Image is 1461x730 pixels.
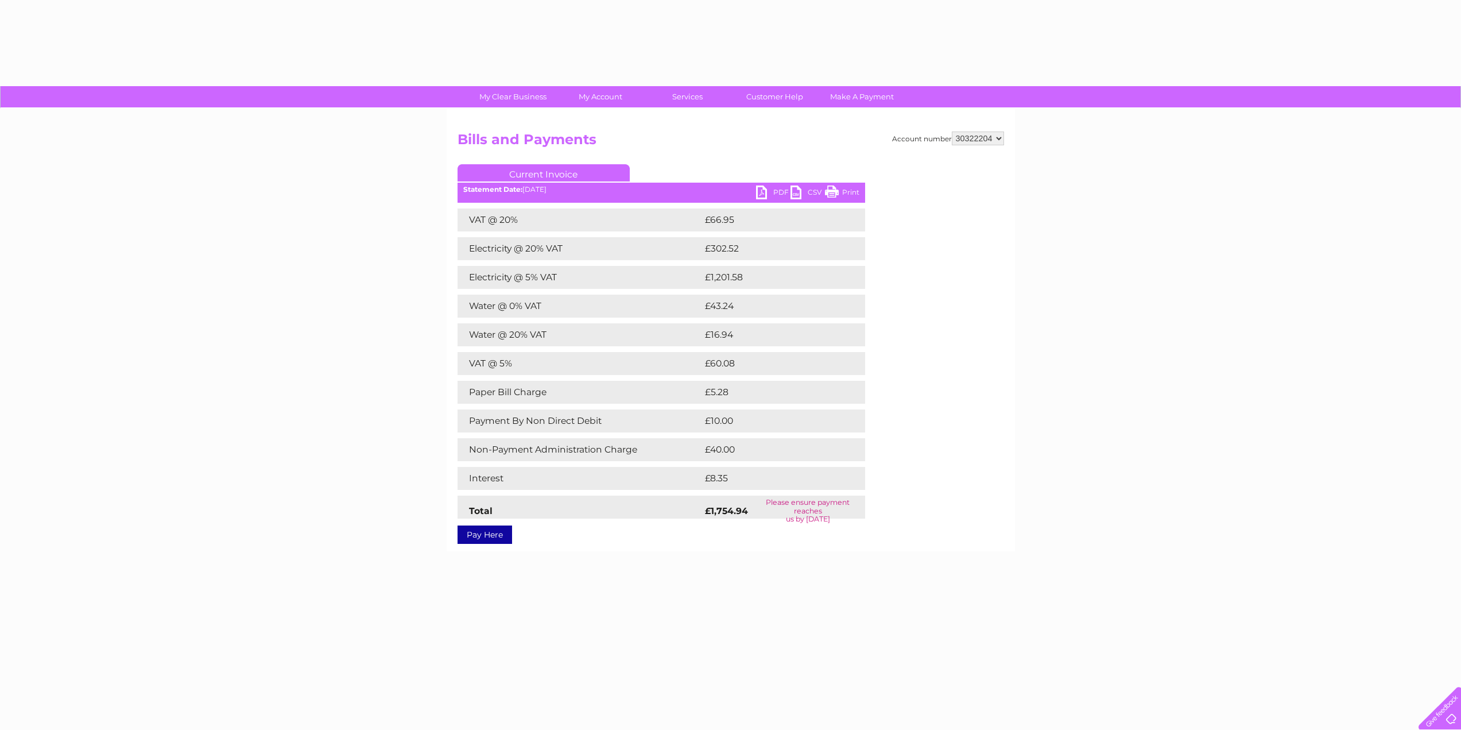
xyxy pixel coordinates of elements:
td: Electricity @ 20% VAT [458,237,702,260]
a: Current Invoice [458,164,630,181]
a: CSV [790,186,825,202]
td: Payment By Non Direct Debit [458,410,702,432]
a: My Account [553,86,648,107]
h2: Bills and Payments [458,132,1004,153]
b: Statement Date: [463,185,522,194]
a: Print [825,186,859,202]
td: £43.24 [702,295,842,318]
td: £302.52 [702,237,844,260]
td: Water @ 0% VAT [458,295,702,318]
a: Make A Payment [815,86,909,107]
strong: Total [469,505,493,516]
td: £8.35 [702,467,838,490]
div: Account number [892,132,1004,145]
a: Customer Help [727,86,822,107]
td: Electricity @ 5% VAT [458,266,702,289]
td: VAT @ 20% [458,208,702,231]
td: Paper Bill Charge [458,381,702,404]
td: VAT @ 5% [458,352,702,375]
td: Interest [458,467,702,490]
strong: £1,754.94 [705,505,748,516]
a: Services [640,86,735,107]
a: Pay Here [458,526,512,544]
td: Please ensure payment reaches us by [DATE] [751,496,865,526]
td: £60.08 [702,352,843,375]
td: £5.28 [702,381,838,404]
td: £1,201.58 [702,266,846,289]
td: £16.94 [702,323,842,346]
div: [DATE] [458,186,865,194]
td: Water @ 20% VAT [458,323,702,346]
td: £66.95 [702,208,842,231]
a: My Clear Business [466,86,560,107]
td: Non-Payment Administration Charge [458,438,702,461]
a: PDF [756,186,790,202]
td: £40.00 [702,438,843,461]
td: £10.00 [702,410,842,432]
